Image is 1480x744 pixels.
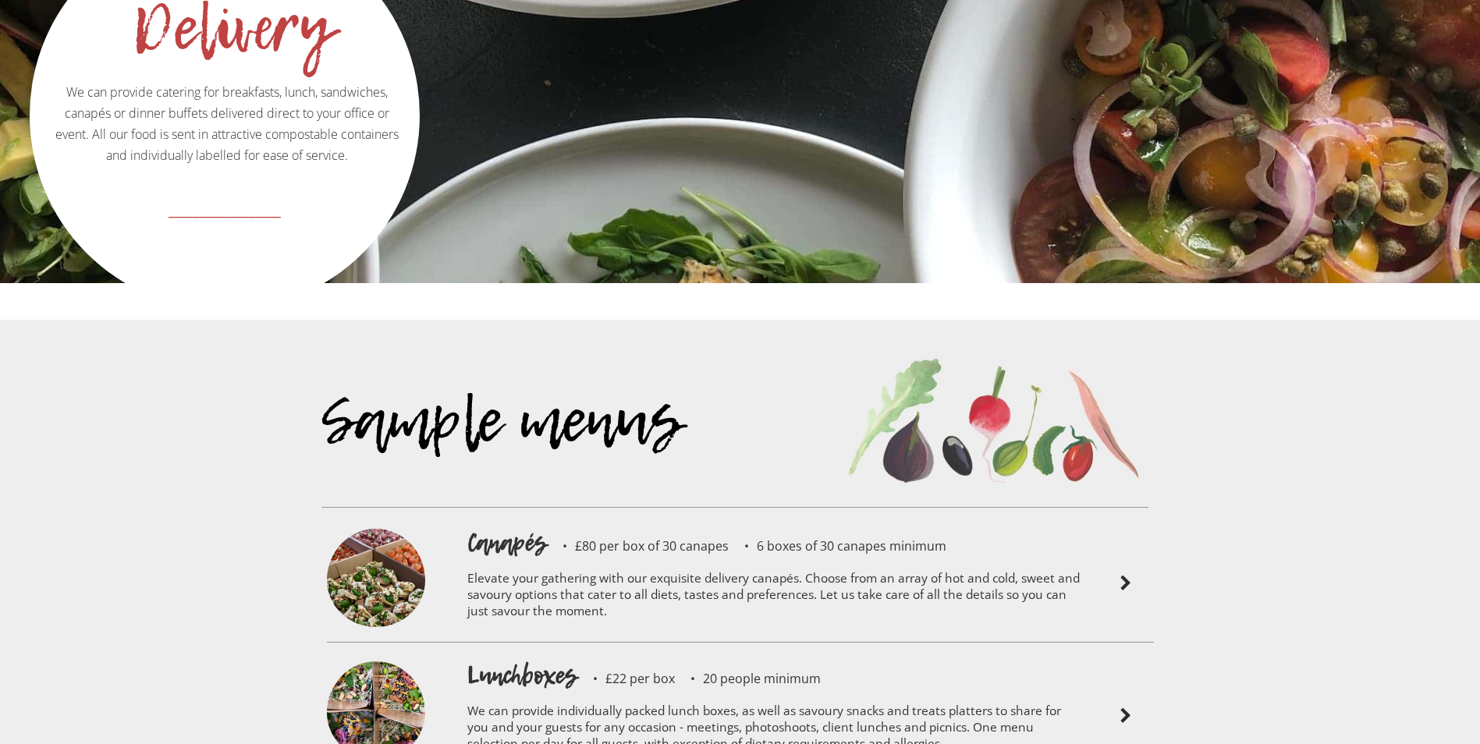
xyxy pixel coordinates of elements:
[91,2,375,26] div: Delivery
[321,412,830,507] div: Sample menus
[169,200,281,220] strong: __________________
[675,672,821,685] p: 20 people minimum
[467,560,1084,634] p: Elevate your gathering with our exquisite delivery canapés. Choose from an array of hot and cold,...
[729,540,946,552] p: 6 boxes of 30 canapes minimum
[467,658,577,693] h1: Lunchboxes
[32,193,417,246] a: __________________
[547,540,729,552] p: £80 per box of 30 canapes
[577,672,675,685] p: £22 per box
